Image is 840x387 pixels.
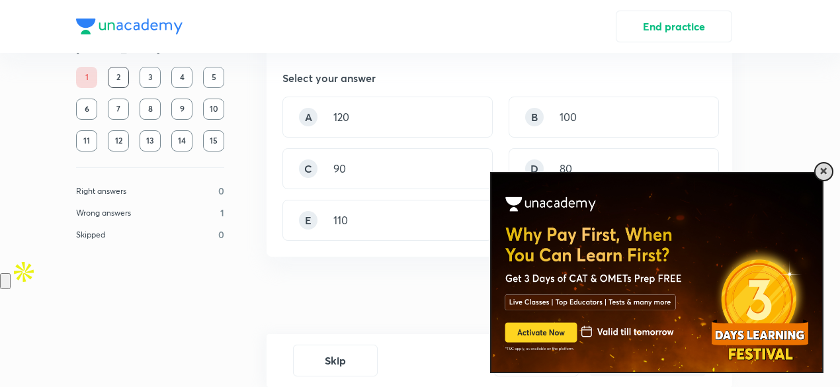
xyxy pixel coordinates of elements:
div: C [299,159,317,178]
div: 8 [140,99,161,120]
div: 10 [203,99,224,120]
div: 4 [171,67,192,88]
p: Wrong answers [76,207,131,219]
button: Skip [293,345,378,376]
div: 15 [203,130,224,151]
div: 14 [171,130,192,151]
div: 7 [108,99,129,120]
p: 0 [218,228,224,241]
div: 13 [140,130,161,151]
p: 0 [218,184,224,198]
div: 3 [140,67,161,88]
p: Skipped [76,229,105,241]
div: 9 [171,99,192,120]
img: Apollo [11,259,37,285]
p: Right answers [76,185,126,197]
p: 1 [220,206,224,220]
div: A [299,108,317,126]
p: 110 [333,212,348,228]
div: 1 [76,67,97,88]
div: 12 [108,130,129,151]
p: 90 [333,161,346,177]
h5: Select your answer [282,70,376,86]
div: 6 [76,99,97,120]
p: 100 [560,109,577,125]
img: Company Logo [76,19,183,34]
iframe: notification-frame-~55857496 [467,139,833,374]
div: 5 [203,67,224,88]
div: E [299,211,317,230]
div: B [525,108,544,126]
p: 120 [333,109,349,125]
button: End practice [616,11,732,42]
div: 2 [108,67,129,88]
div: 11 [76,130,97,151]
